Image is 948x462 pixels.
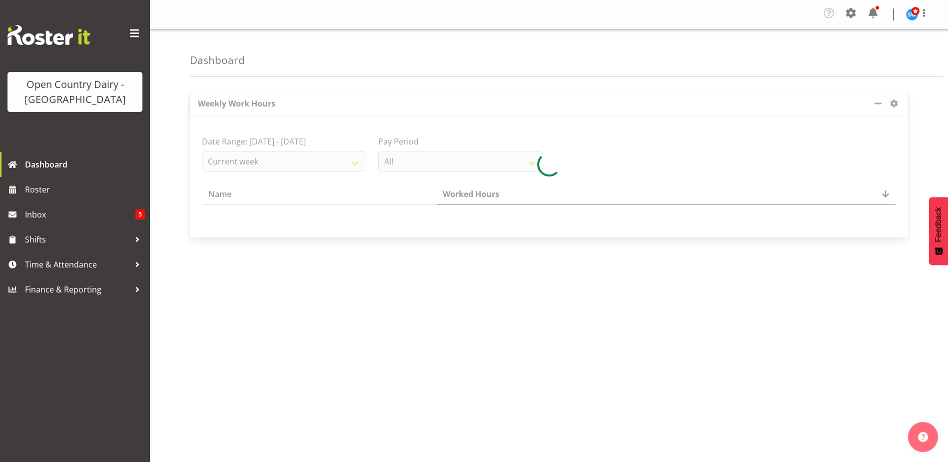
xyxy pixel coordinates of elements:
img: Rosterit website logo [7,25,90,45]
span: Shifts [25,232,130,247]
button: Feedback - Show survey [929,197,948,265]
span: Time & Attendance [25,257,130,272]
div: Open Country Dairy - [GEOGRAPHIC_DATA] [17,77,132,107]
span: Finance & Reporting [25,282,130,297]
img: steve-webb7510.jpg [906,8,918,20]
span: 5 [135,209,145,219]
span: Feedback [934,207,943,242]
h4: Dashboard [190,54,245,66]
span: Roster [25,182,145,197]
span: Dashboard [25,157,145,172]
img: help-xxl-2.png [918,432,928,442]
span: Inbox [25,207,135,222]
